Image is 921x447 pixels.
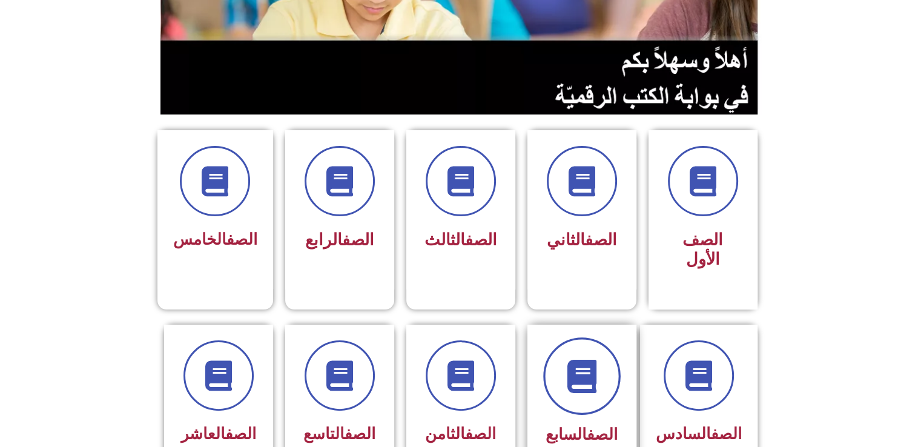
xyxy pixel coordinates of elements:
a: الصف [585,230,617,250]
span: الثالث [424,230,497,250]
a: الصف [711,425,742,443]
span: الثاني [547,230,617,250]
a: الصف [342,230,374,250]
span: الثامن [425,425,496,443]
span: العاشر [181,425,256,443]
span: التاسع [303,425,375,443]
a: الصف [465,425,496,443]
a: الصف [587,425,618,443]
span: الصف الأول [682,230,723,269]
span: السابع [546,425,618,443]
a: الصف [226,230,257,248]
a: الصف [345,425,375,443]
span: الرابع [305,230,374,250]
span: الخامس [173,230,257,248]
a: الصف [225,425,256,443]
a: الصف [465,230,497,250]
span: السادس [656,425,742,443]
